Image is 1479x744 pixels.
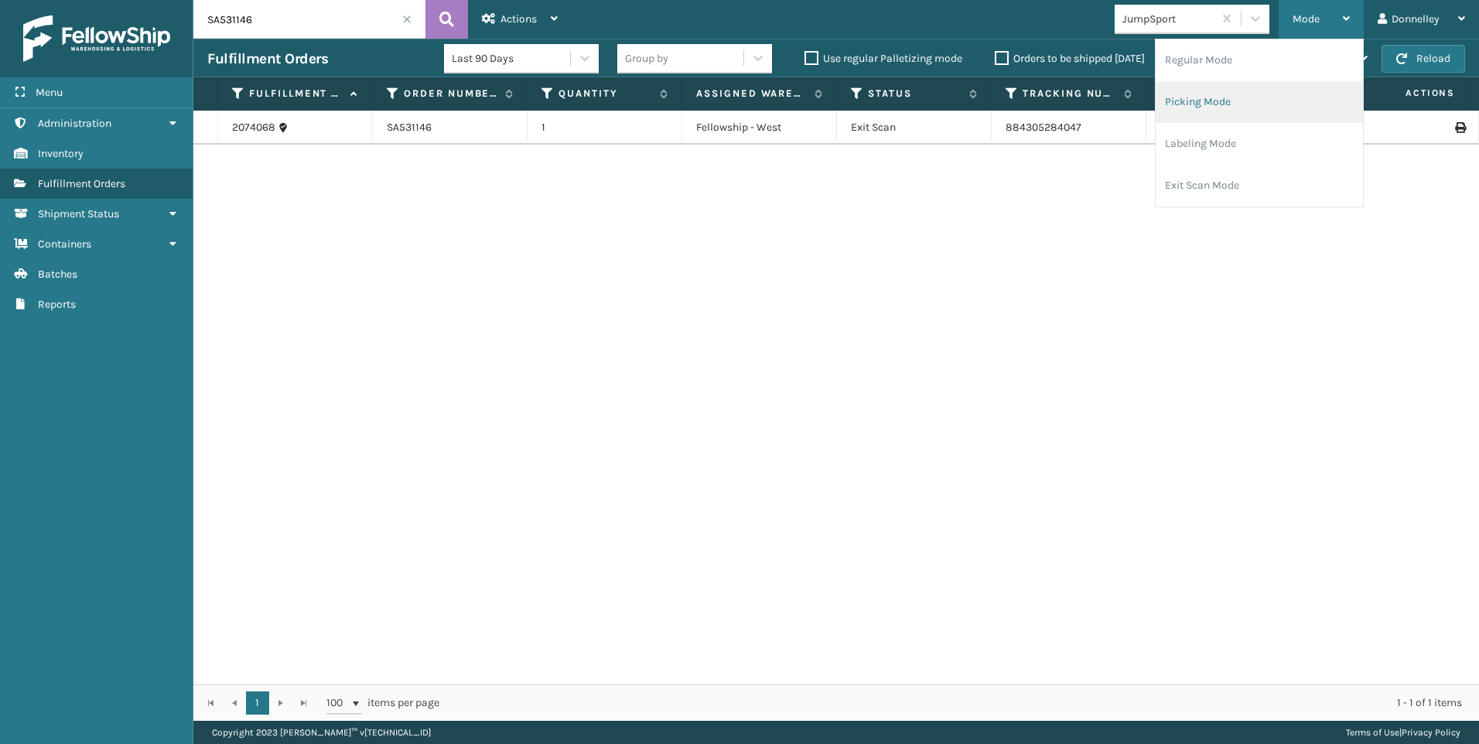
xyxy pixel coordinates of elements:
[804,52,962,65] label: Use regular Palletizing mode
[1357,80,1464,106] span: Actions
[868,87,962,101] label: Status
[682,111,837,145] td: Fellowship - West
[38,268,77,281] span: Batches
[404,87,497,101] label: Order Number
[1122,11,1214,27] div: JumpSport
[36,86,63,99] span: Menu
[326,691,439,715] span: items per page
[1156,123,1363,165] li: Labeling Mode
[1156,39,1363,81] li: Regular Mode
[558,87,652,101] label: Quantity
[373,111,528,145] td: SA531146
[452,50,572,67] div: Last 90 Days
[1006,121,1081,134] a: 884305284047
[249,87,343,101] label: Fulfillment Order Id
[837,111,992,145] td: Exit Scan
[1346,727,1399,738] a: Terms of Use
[1346,721,1460,744] div: |
[500,12,537,26] span: Actions
[38,147,84,160] span: Inventory
[207,49,328,68] h3: Fulfillment Orders
[696,87,807,101] label: Assigned Warehouse
[326,695,350,711] span: 100
[246,691,269,715] a: 1
[38,177,125,190] span: Fulfillment Orders
[1023,87,1116,101] label: Tracking Number
[1455,122,1464,133] i: Print Label
[1402,727,1460,738] a: Privacy Policy
[232,120,275,135] a: 2074068
[38,298,76,311] span: Reports
[1146,111,1301,145] td: FedEx Home Delivery
[625,50,668,67] div: Group by
[461,695,1462,711] div: 1 - 1 of 1 items
[23,15,170,62] img: logo
[38,207,119,220] span: Shipment Status
[1293,12,1320,26] span: Mode
[38,117,111,130] span: Administration
[1156,81,1363,123] li: Picking Mode
[1382,45,1465,73] button: Reload
[995,52,1145,65] label: Orders to be shipped [DATE]
[1156,165,1363,206] li: Exit Scan Mode
[528,111,682,145] td: 1
[38,237,91,251] span: Containers
[212,721,431,744] p: Copyright 2023 [PERSON_NAME]™ v [TECHNICAL_ID]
